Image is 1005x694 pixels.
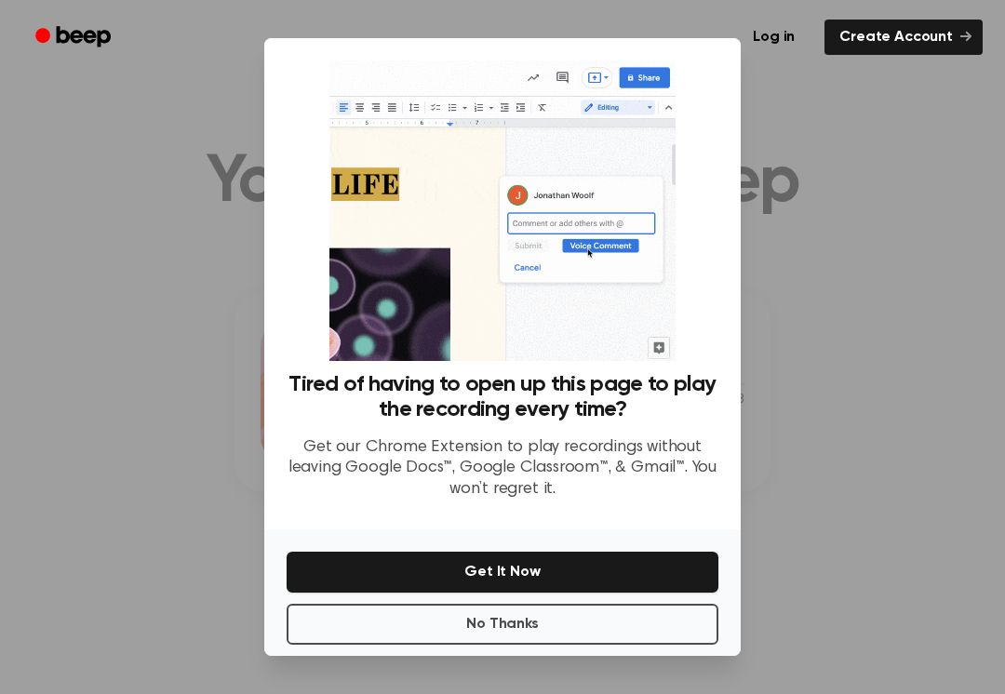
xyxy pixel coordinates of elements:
[287,604,718,645] button: No Thanks
[824,20,983,55] a: Create Account
[329,60,675,361] img: Beep extension in action
[287,552,718,593] button: Get It Now
[734,16,813,59] a: Log in
[22,20,127,56] a: Beep
[287,372,718,422] h3: Tired of having to open up this page to play the recording every time?
[287,437,718,500] p: Get our Chrome Extension to play recordings without leaving Google Docs™, Google Classroom™, & Gm...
